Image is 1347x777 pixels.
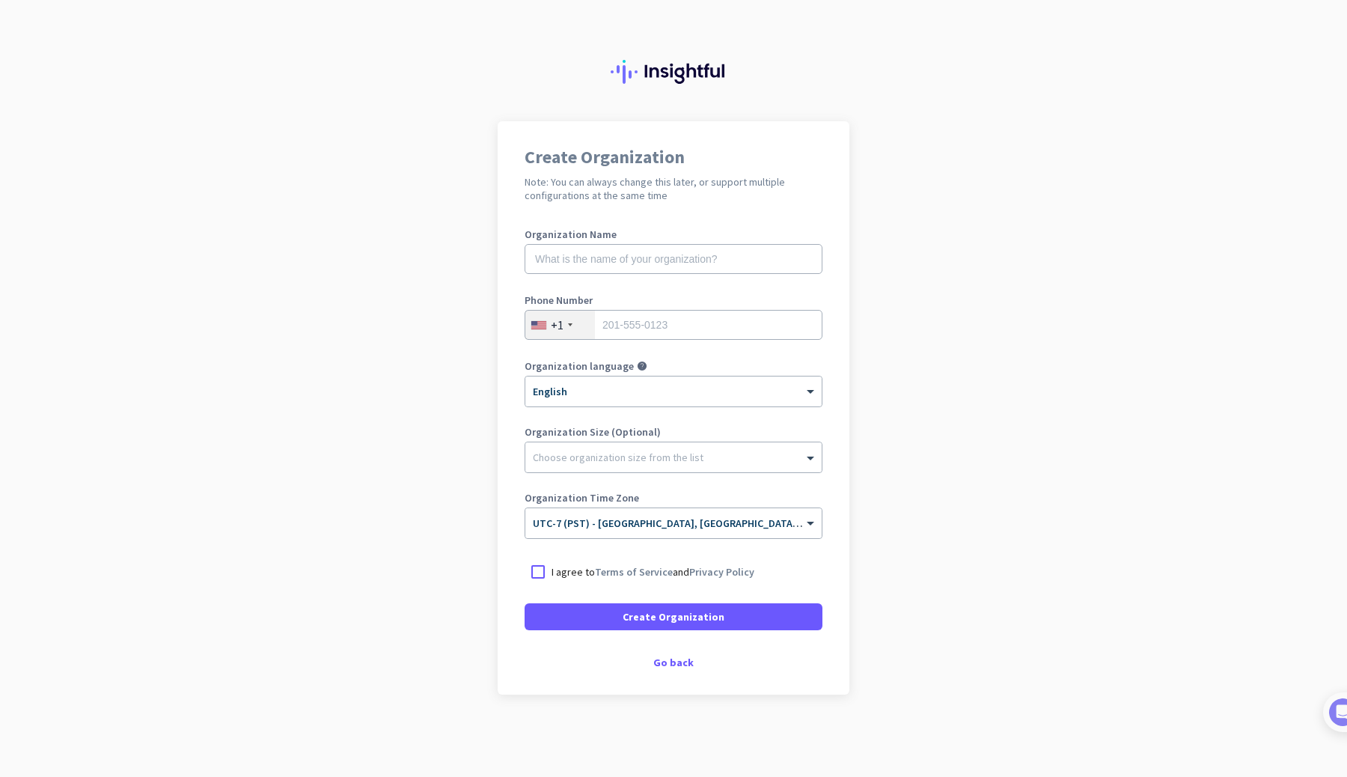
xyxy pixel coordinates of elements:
[611,60,736,84] img: Insightful
[525,603,822,630] button: Create Organization
[595,565,673,579] a: Terms of Service
[525,427,822,437] label: Organization Size (Optional)
[525,244,822,274] input: What is the name of your organization?
[623,609,724,624] span: Create Organization
[637,361,647,371] i: help
[689,565,754,579] a: Privacy Policy
[552,564,754,579] p: I agree to and
[525,361,634,371] label: Organization language
[525,229,822,240] label: Organization Name
[551,317,563,332] div: +1
[525,295,822,305] label: Phone Number
[525,493,822,503] label: Organization Time Zone
[525,310,822,340] input: 201-555-0123
[525,148,822,166] h1: Create Organization
[525,175,822,202] h2: Note: You can always change this later, or support multiple configurations at the same time
[525,657,822,668] div: Go back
